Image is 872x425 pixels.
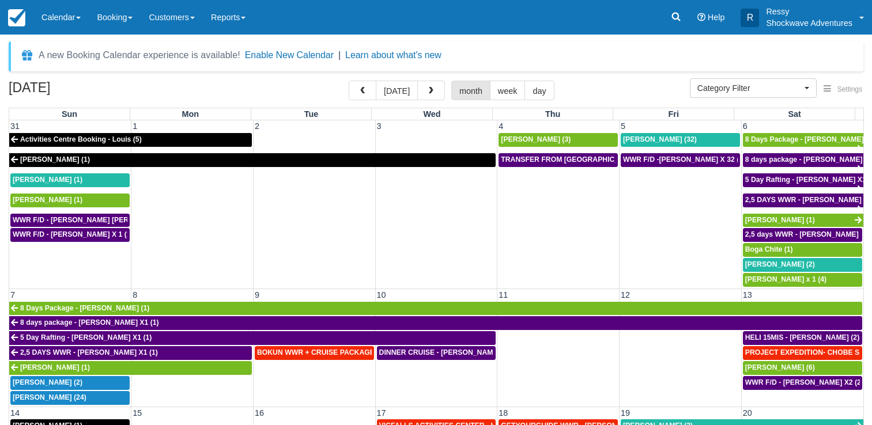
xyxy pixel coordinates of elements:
[254,408,265,418] span: 16
[743,243,862,257] a: Boga Chite (1)
[742,290,753,299] span: 13
[9,302,862,316] a: 8 Days Package - [PERSON_NAME] (1)
[10,193,130,207] a: [PERSON_NAME] (1)
[8,9,25,26] img: checkfront-main-nav-mini-logo.png
[545,109,560,119] span: Thu
[62,109,77,119] span: Sun
[304,109,319,119] span: Tue
[345,50,441,60] a: Learn about what's new
[13,378,82,386] span: [PERSON_NAME] (2)
[497,408,509,418] span: 18
[697,82,802,94] span: Category Filter
[708,13,725,22] span: Help
[621,133,740,147] a: [PERSON_NAME] (32)
[13,393,86,401] span: [PERSON_NAME] (24)
[13,230,133,238] span: WWR F/D - [PERSON_NAME] X 1 (1)
[623,155,749,164] span: WWR F/D -[PERSON_NAME] X 32 (32)
[742,122,749,131] span: 6
[743,228,862,242] a: 2,5 days WWR - [PERSON_NAME] X2 (2)
[743,273,862,287] a: [PERSON_NAME] x 1 (4)
[743,376,862,390] a: WWR F/D - [PERSON_NAME] X2 (2)
[745,245,793,253] span: Boga Chite (1)
[742,408,753,418] span: 20
[13,196,82,204] span: [PERSON_NAME] (1)
[741,9,759,27] div: R
[499,133,618,147] a: [PERSON_NAME] (3)
[745,333,860,341] span: HELI 15MIS - [PERSON_NAME] (2)
[376,408,387,418] span: 17
[501,135,571,143] span: [PERSON_NAME] (3)
[254,122,261,131] span: 2
[837,85,862,93] span: Settings
[743,133,863,147] a: 8 Days Package - [PERSON_NAME] (1)
[524,81,554,100] button: day
[20,333,152,341] span: 5 Day Rafting - [PERSON_NAME] X1 (1)
[497,290,509,299] span: 11
[376,122,383,131] span: 3
[10,376,130,390] a: [PERSON_NAME] (2)
[255,346,374,360] a: BOKUN WWR + CRUISE PACKAGE - [PERSON_NAME] South X 2 (2)
[697,13,705,21] i: Help
[245,50,334,61] button: Enable New Calendar
[743,214,863,227] a: [PERSON_NAME] (1)
[131,408,143,418] span: 15
[9,408,21,418] span: 14
[20,363,90,371] span: [PERSON_NAME] (1)
[620,408,631,418] span: 19
[9,331,496,345] a: 5 Day Rafting - [PERSON_NAME] X1 (1)
[254,290,261,299] span: 9
[9,361,252,375] a: [PERSON_NAME] (1)
[817,81,869,98] button: Settings
[9,81,154,102] h2: [DATE]
[497,122,504,131] span: 4
[9,133,252,147] a: Activities Centre Booking - Louis (5)
[745,275,826,283] span: [PERSON_NAME] x 1 (4)
[490,81,526,100] button: week
[745,363,815,371] span: [PERSON_NAME] (6)
[620,290,631,299] span: 12
[743,193,863,207] a: 2,5 DAYS WWR - [PERSON_NAME] X1 (1)
[182,109,199,119] span: Mon
[13,216,220,224] span: WWR F/D - [PERSON_NAME] [PERSON_NAME] OHKKA X1 (1)
[20,348,158,356] span: 2,5 DAYS WWR - [PERSON_NAME] X1 (1)
[10,214,130,227] a: WWR F/D - [PERSON_NAME] [PERSON_NAME] OHKKA X1 (1)
[745,216,815,224] span: [PERSON_NAME] (1)
[743,331,862,345] a: HELI 15MIS - [PERSON_NAME] (2)
[131,290,138,299] span: 8
[743,173,863,187] a: 5 Day Rafting - [PERSON_NAME] X1 (1)
[20,155,90,164] span: [PERSON_NAME] (1)
[10,228,130,242] a: WWR F/D - [PERSON_NAME] X 1 (1)
[766,17,852,29] p: Shockwave Adventures
[451,81,490,100] button: month
[9,290,16,299] span: 7
[424,109,441,119] span: Wed
[10,391,130,405] a: [PERSON_NAME] (24)
[501,155,777,164] span: TRANSFER FROM [GEOGRAPHIC_DATA] TO VIC FALLS - [PERSON_NAME] X 1 (1)
[690,78,817,98] button: Category Filter
[766,6,852,17] p: Ressy
[499,153,618,167] a: TRANSFER FROM [GEOGRAPHIC_DATA] TO VIC FALLS - [PERSON_NAME] X 1 (1)
[39,48,240,62] div: A new Booking Calendar experience is available!
[20,135,142,143] span: Activities Centre Booking - Louis (5)
[379,348,523,356] span: DINNER CRUISE - [PERSON_NAME] X 1 (1)
[131,122,138,131] span: 1
[621,153,740,167] a: WWR F/D -[PERSON_NAME] X 32 (32)
[745,260,815,268] span: [PERSON_NAME] (2)
[743,258,862,272] a: [PERSON_NAME] (2)
[743,153,863,167] a: 8 days package - [PERSON_NAME] X1 (1)
[743,346,862,360] a: PROJECT EXPEDITION- CHOBE SAFARI - [GEOGRAPHIC_DATA][PERSON_NAME] 2 (2)
[338,50,341,60] span: |
[745,378,863,386] span: WWR F/D - [PERSON_NAME] X2 (2)
[376,290,387,299] span: 10
[9,316,862,330] a: 8 days package - [PERSON_NAME] X1 (1)
[10,173,130,187] a: [PERSON_NAME] (1)
[669,109,679,119] span: Fri
[9,153,496,167] a: [PERSON_NAME] (1)
[9,122,21,131] span: 31
[620,122,626,131] span: 5
[376,81,418,100] button: [DATE]
[788,109,801,119] span: Sat
[9,346,252,360] a: 2,5 DAYS WWR - [PERSON_NAME] X1 (1)
[257,348,485,356] span: BOKUN WWR + CRUISE PACKAGE - [PERSON_NAME] South X 2 (2)
[20,304,149,312] span: 8 Days Package - [PERSON_NAME] (1)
